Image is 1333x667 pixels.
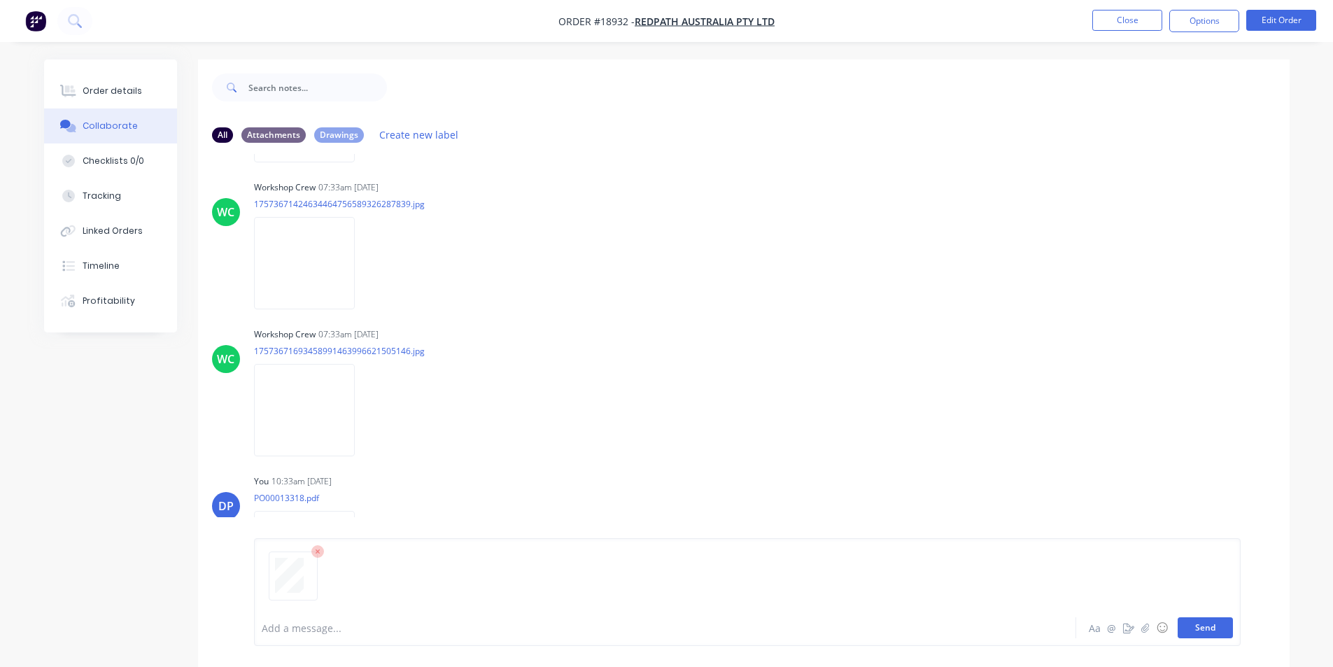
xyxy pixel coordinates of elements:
[372,125,466,144] button: Create new label
[44,213,177,248] button: Linked Orders
[635,15,775,28] a: Redpath Australia Pty Ltd
[44,108,177,143] button: Collaborate
[558,15,635,28] span: Order #18932 -
[1103,619,1120,636] button: @
[83,85,142,97] div: Order details
[271,475,332,488] div: 10:33am [DATE]
[83,260,120,272] div: Timeline
[241,127,306,143] div: Attachments
[1154,619,1171,636] button: ☺
[254,181,316,194] div: Workshop Crew
[44,143,177,178] button: Checklists 0/0
[212,127,233,143] div: All
[44,178,177,213] button: Tracking
[318,181,379,194] div: 07:33am [DATE]
[254,328,316,341] div: Workshop Crew
[1092,10,1162,31] button: Close
[1169,10,1239,32] button: Options
[254,198,425,210] p: 17573671424634464756589326287839.jpg
[25,10,46,31] img: Factory
[217,204,234,220] div: WC
[217,351,234,367] div: WC
[1178,617,1233,638] button: Send
[44,73,177,108] button: Order details
[254,475,269,488] div: You
[83,295,135,307] div: Profitability
[314,127,364,143] div: Drawings
[254,345,425,357] p: 17573671693458991463996621505146.jpg
[248,73,387,101] input: Search notes...
[44,283,177,318] button: Profitability
[83,155,144,167] div: Checklists 0/0
[1246,10,1316,31] button: Edit Order
[1087,619,1103,636] button: Aa
[83,190,121,202] div: Tracking
[218,498,234,514] div: DP
[318,328,379,341] div: 07:33am [DATE]
[44,248,177,283] button: Timeline
[254,492,369,504] p: PO00013318.pdf
[83,225,143,237] div: Linked Orders
[83,120,138,132] div: Collaborate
